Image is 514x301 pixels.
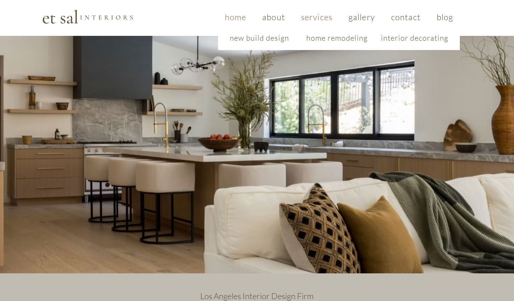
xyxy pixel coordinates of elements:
[42,9,133,24] img: Et Sal Logo
[262,12,285,22] span: about
[301,12,332,22] span: services
[306,33,368,43] span: home remodeling
[230,33,289,43] span: new build design
[294,8,339,26] a: services
[218,8,253,26] a: home
[225,12,246,22] span: home
[384,8,427,26] a: contact
[218,8,460,26] nav: Site
[437,12,453,22] span: blog
[349,12,375,22] span: gallery
[300,30,374,46] a: home remodeling
[377,30,452,46] a: interior decorating
[256,8,292,26] a: about
[200,291,314,301] span: Los Angeles Interior Design Firm
[430,8,460,26] a: blog
[381,33,448,43] span: interior decorating
[391,12,421,22] span: contact
[218,26,460,50] div: services
[222,30,297,46] a: new build design
[342,8,381,26] a: gallery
